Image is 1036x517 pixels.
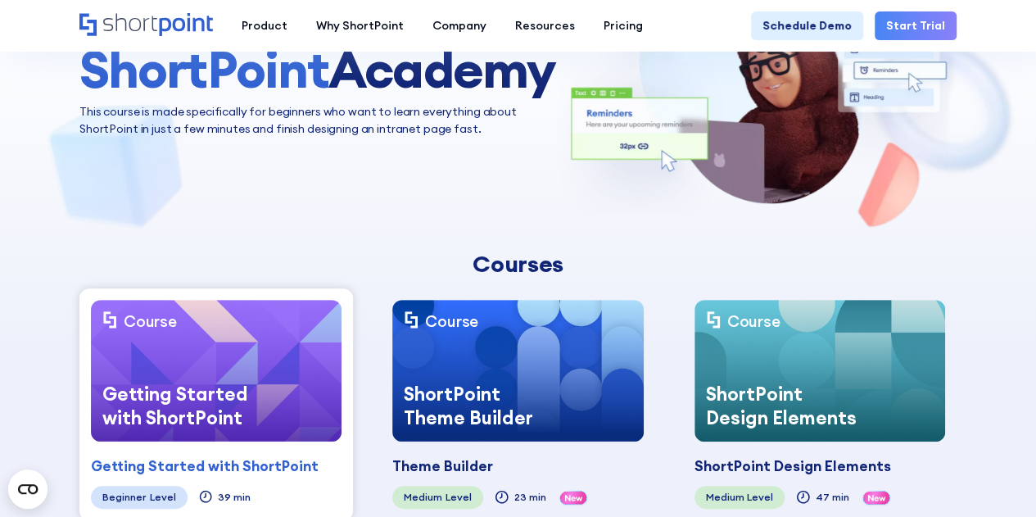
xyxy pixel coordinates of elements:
[211,251,826,277] div: Courses
[79,103,554,138] p: This course is made specifically for beginners who want to learn everything about ShortPoint in j...
[102,492,147,503] div: Beginner
[747,492,773,503] div: Level
[954,438,1036,517] iframe: Chat Widget
[425,311,478,333] div: Course
[79,41,554,98] h1: Academy
[392,300,643,442] a: CourseShortPoint Theme Builder
[432,17,486,34] div: Company
[604,17,643,34] div: Pricing
[875,11,957,40] a: Start Trial
[242,17,287,34] div: Product
[218,492,251,503] div: 39 min
[91,456,319,477] div: Getting Started with ShortPoint
[301,11,418,40] a: Why ShortPoint
[515,17,575,34] div: Resources
[150,492,176,503] div: Level
[418,11,500,40] a: Company
[751,11,863,40] a: Schedule Demo
[694,300,945,442] a: CourseShortPoint Design Elements
[8,469,48,509] button: Open CMP widget
[706,492,744,503] div: Medium
[316,17,404,34] div: Why ShortPoint
[500,11,589,40] a: Resources
[694,370,875,442] div: ShortPoint Design Elements
[79,36,328,102] span: ShortPoint
[816,492,849,503] div: 47 min
[79,13,213,38] a: Home
[727,311,780,333] div: Course
[227,11,301,40] a: Product
[589,11,657,40] a: Pricing
[124,311,177,333] div: Course
[91,370,272,442] div: Getting Started with ShortPoint
[392,370,573,442] div: ShortPoint Theme Builder
[694,456,891,477] div: ShortPoint Design Elements
[446,492,472,503] div: Level
[404,492,442,503] div: Medium
[514,492,546,503] div: 23 min
[392,456,493,477] div: Theme Builder
[91,300,342,442] a: CourseGetting Started with ShortPoint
